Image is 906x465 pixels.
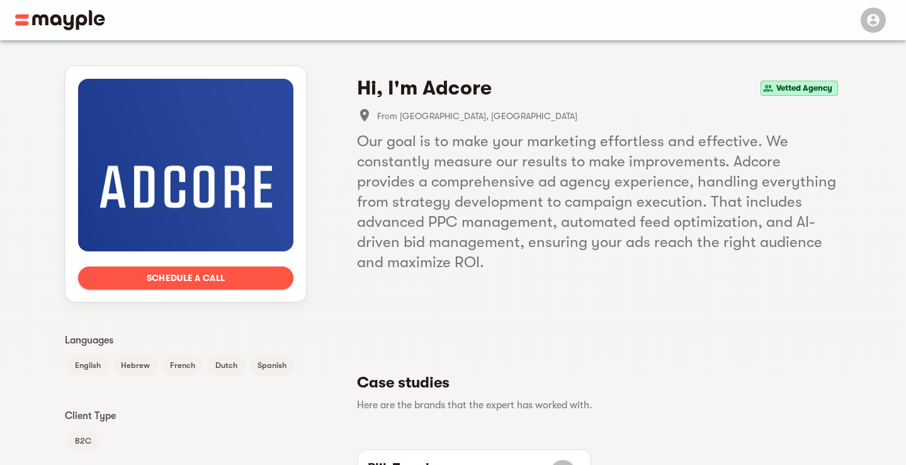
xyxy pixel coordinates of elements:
h4: Hi, I'm Adcore [357,76,492,101]
span: Spanish [250,358,294,373]
span: Hebrew [113,358,157,373]
span: B2C [67,433,99,449]
span: Menu [853,14,891,24]
span: Vetted Agency [771,81,837,96]
span: Dutch [208,358,245,373]
p: Here are the brands that the expert has worked with. [357,398,830,413]
h5: Our goal is to make your marketing effortless and effective. We constantly measure our results to... [357,131,841,272]
p: Client Type [65,408,307,423]
span: French [162,358,203,373]
button: Schedule a call [78,267,293,289]
h5: Case studies [357,372,830,393]
span: English [67,358,108,373]
img: Main logo [15,10,105,30]
span: From [GEOGRAPHIC_DATA], [GEOGRAPHIC_DATA] [377,108,841,123]
p: Languages [65,333,307,348]
span: Schedule a call [88,270,283,285]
